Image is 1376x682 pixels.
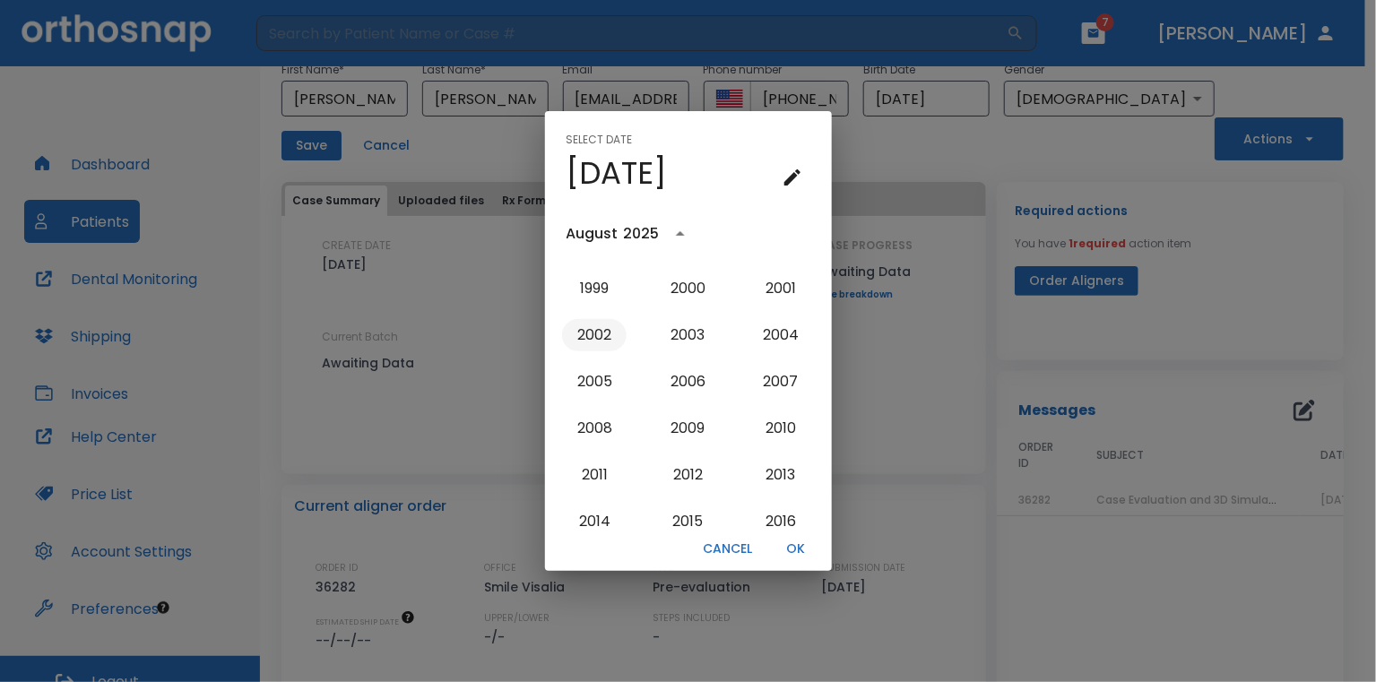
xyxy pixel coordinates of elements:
button: 2015 [655,505,720,538]
button: 2010 [749,412,813,445]
div: August [567,223,619,245]
div: 2025 [624,223,660,245]
button: 2004 [749,319,813,351]
span: Select date [567,125,633,154]
button: 2003 [655,319,720,351]
button: 2008 [562,412,627,445]
button: calendar view is open, go to text input view [775,160,810,195]
button: 2002 [562,319,627,351]
button: 2009 [655,412,720,445]
button: OK [767,534,825,564]
button: 2013 [749,459,813,491]
button: 2011 [562,459,627,491]
button: 2006 [655,366,720,398]
button: year view is open, switch to calendar view [665,219,696,249]
h4: [DATE] [567,154,668,192]
button: 2001 [749,272,813,305]
button: 2016 [749,505,813,538]
button: 2012 [655,459,720,491]
button: 2005 [562,366,627,398]
button: Cancel [697,534,760,564]
button: 1999 [562,272,627,305]
button: 2007 [749,366,813,398]
button: 2014 [562,505,627,538]
button: 2000 [655,272,720,305]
